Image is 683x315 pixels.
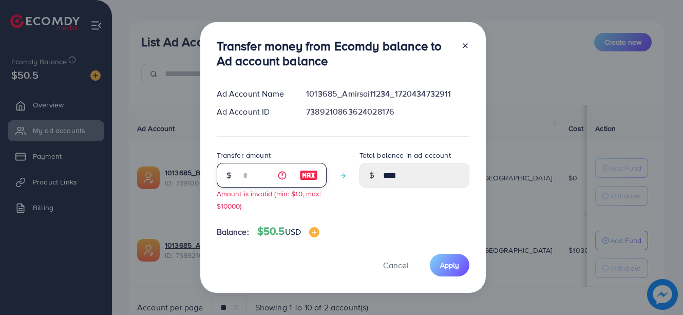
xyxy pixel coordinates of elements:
[299,169,318,181] img: image
[383,260,409,271] span: Cancel
[440,260,459,270] span: Apply
[359,150,451,160] label: Total balance in ad account
[370,254,422,276] button: Cancel
[217,39,453,68] h3: Transfer money from Ecomdy balance to Ad account balance
[208,88,298,100] div: Ad Account Name
[430,254,469,276] button: Apply
[208,106,298,118] div: Ad Account ID
[298,88,477,100] div: 1013685_Amirsaif1234_1720434732911
[298,106,477,118] div: 7389210863624028176
[309,227,319,237] img: image
[217,150,271,160] label: Transfer amount
[257,225,319,238] h4: $50.5
[285,226,301,237] span: USD
[217,226,249,238] span: Balance:
[217,189,321,210] small: Amount is invalid (min: $10, max: $10000)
